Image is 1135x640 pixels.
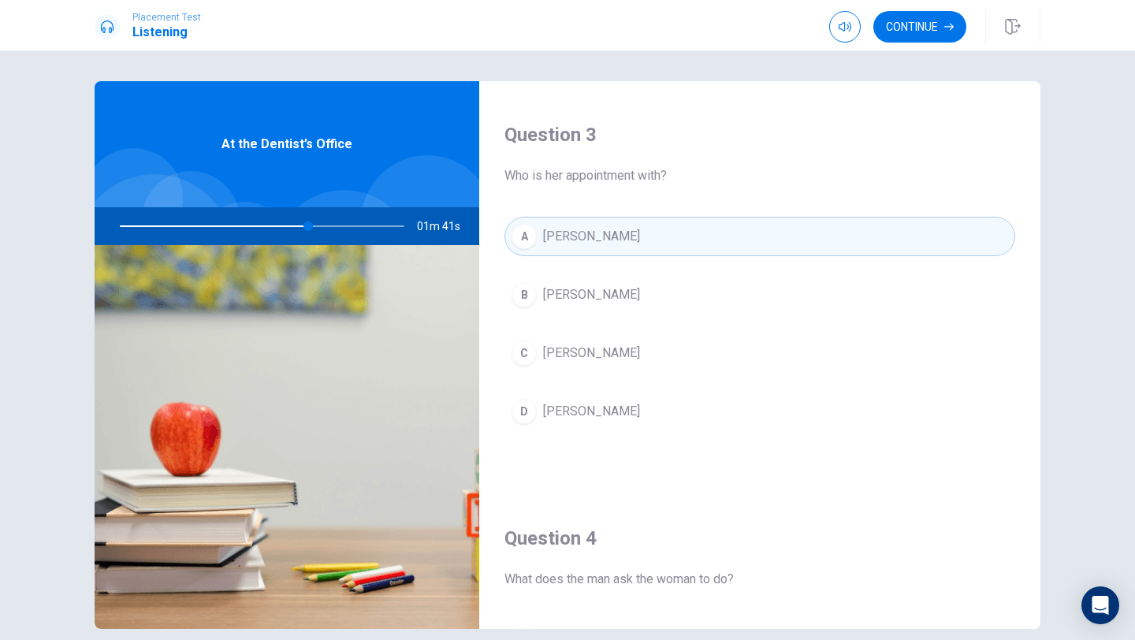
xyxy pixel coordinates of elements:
h1: Listening [132,23,201,42]
button: D[PERSON_NAME] [504,392,1015,431]
button: C[PERSON_NAME] [504,333,1015,373]
span: [PERSON_NAME] [543,402,640,421]
div: A [512,224,537,249]
span: 01m 41s [417,207,473,245]
div: Open Intercom Messenger [1081,586,1119,624]
span: Placement Test [132,12,201,23]
span: At the Dentist’s Office [221,135,352,154]
span: [PERSON_NAME] [543,344,640,363]
img: At the Dentist’s Office [95,245,479,629]
button: B[PERSON_NAME] [504,275,1015,314]
h4: Question 3 [504,122,1015,147]
span: What does the man ask the woman to do? [504,570,1015,589]
div: C [512,340,537,366]
span: [PERSON_NAME] [543,227,640,246]
button: A[PERSON_NAME] [504,217,1015,256]
div: B [512,282,537,307]
span: [PERSON_NAME] [543,285,640,304]
h4: Question 4 [504,526,1015,551]
button: Continue [873,11,966,43]
span: Who is her appointment with? [504,166,1015,185]
div: D [512,399,537,424]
